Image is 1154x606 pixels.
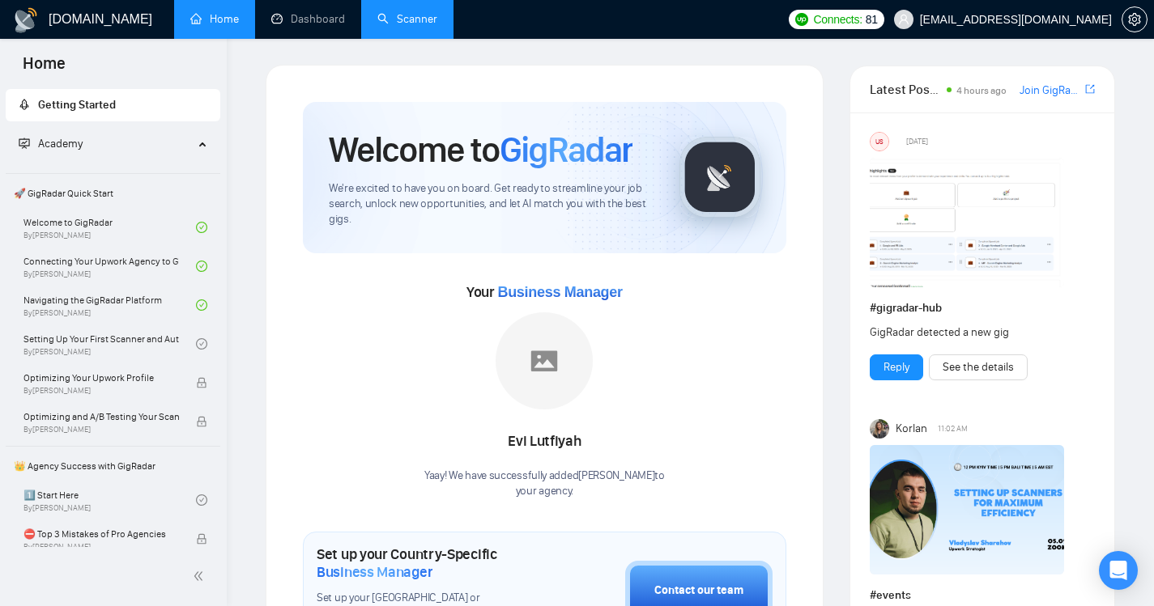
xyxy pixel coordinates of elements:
img: Korlan [870,419,889,439]
span: 81 [866,11,878,28]
span: check-circle [196,222,207,233]
div: Evi Lutfiyah [424,428,665,456]
img: gigradar-logo.png [679,137,760,218]
span: Latest Posts from the GigRadar Community [870,79,943,100]
span: check-circle [196,261,207,272]
span: [DATE] [906,134,928,149]
span: Academy [19,137,83,150]
span: Academy [38,137,83,150]
span: Korlan [896,420,927,438]
span: Business Manager [317,563,432,581]
a: Navigating the GigRadar PlatformBy[PERSON_NAME] [23,287,196,323]
span: 🚀 GigRadar Quick Start [7,177,219,210]
span: user [898,14,909,25]
img: logo [13,7,39,33]
p: your agency . [424,484,665,499]
span: check-circle [196,494,207,506]
a: dashboardDashboard [271,12,345,26]
span: fund-projection-screen [19,138,30,149]
span: Connects: [813,11,862,28]
h1: Set up your Country-Specific [317,545,544,581]
span: lock [196,377,207,388]
h1: Welcome to [329,128,632,172]
span: By [PERSON_NAME] [23,425,179,434]
span: lock [196,533,207,545]
span: We're excited to have you on board. Get ready to streamline your job search, unlock new opportuni... [329,181,654,227]
span: check-circle [196,299,207,311]
span: rocket [19,99,30,110]
span: Optimizing and A/B Testing Your Scanner for Better Results [23,409,179,425]
span: setting [1122,13,1147,26]
button: Reply [870,354,923,380]
span: check-circle [196,338,207,350]
span: ⛔ Top 3 Mistakes of Pro Agencies [23,526,179,542]
button: setting [1122,6,1148,32]
a: setting [1122,13,1148,26]
span: Business Manager [497,284,622,300]
button: See the details [929,354,1028,380]
h1: # gigradar-hub [870,299,1095,317]
h1: # events [870,587,1095,604]
span: Optimizing Your Upwork Profile [23,370,179,386]
a: Reply [884,358,909,376]
a: Setting Up Your First Scanner and Auto-BidderBy[PERSON_NAME] [23,326,196,362]
span: By [PERSON_NAME] [23,386,179,396]
span: 4 hours ago [956,85,1007,96]
a: homeHome [190,12,239,26]
div: US [871,133,888,150]
span: GigRadar [500,128,632,172]
a: Join GigRadar Slack Community [1020,82,1082,100]
img: F09354QB7SM-image.png [870,158,1064,287]
a: 1️⃣ Start HereBy[PERSON_NAME] [23,482,196,518]
div: Yaay! We have successfully added [PERSON_NAME] to [424,468,665,499]
span: double-left [193,568,209,584]
span: 👑 Agency Success with GigRadar [7,450,219,482]
img: placeholder.png [496,312,593,409]
a: searchScanner [377,12,437,26]
a: export [1085,82,1095,97]
div: Contact our team [654,582,743,600]
span: Your [466,283,623,301]
li: Getting Started [6,89,220,121]
span: Getting Started [38,98,116,112]
span: lock [196,416,207,427]
a: Welcome to GigRadarBy[PERSON_NAME] [23,210,196,245]
span: 11:02 AM [938,422,968,436]
span: export [1085,83,1095,95]
a: Connecting Your Upwork Agency to GigRadarBy[PERSON_NAME] [23,248,196,284]
img: F09DQRWLC0N-Event%20with%20Vlad%20Sharahov.png [870,445,1064,574]
span: Home [10,52,79,86]
img: upwork-logo.png [795,13,808,26]
div: GigRadar detected a new gig [870,324,1050,341]
a: See the details [943,358,1014,376]
div: Open Intercom Messenger [1099,551,1138,590]
span: By [PERSON_NAME] [23,542,179,552]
